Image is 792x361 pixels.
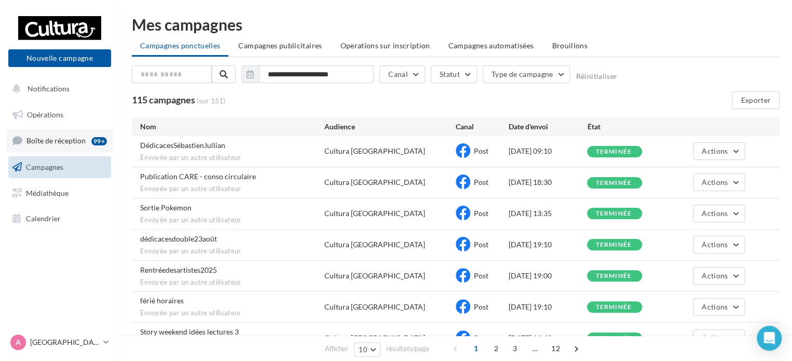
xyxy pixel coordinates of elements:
[324,271,425,281] div: Cultura [GEOGRAPHIC_DATA]
[386,344,429,354] span: résultats/page
[508,208,587,219] div: [DATE] 13:35
[474,240,488,249] span: Post
[508,122,587,132] div: Date d'envoi
[324,122,456,132] div: Audience
[324,146,425,156] div: Cultura [GEOGRAPHIC_DATA]
[508,146,587,156] div: [DATE] 09:10
[140,172,256,181] span: Publication CARE - conso circulaire
[8,49,111,67] button: Nouvelle campagne
[508,271,587,281] div: [DATE] 19:00
[26,188,69,197] span: Médiathèque
[140,309,324,318] span: Envoyée par un autre utilisateur
[693,142,745,160] button: Actions
[702,240,728,249] span: Actions
[595,180,632,186] div: terminée
[595,210,632,217] div: terminée
[595,335,632,342] div: terminée
[474,146,488,155] span: Post
[30,337,99,347] p: [GEOGRAPHIC_DATA]
[595,149,632,155] div: terminée
[702,271,728,280] span: Actions
[140,153,324,163] span: Envoyée par un autre utilisateur
[324,333,425,343] div: Cultura [GEOGRAPHIC_DATA]
[324,208,425,219] div: Cultura [GEOGRAPHIC_DATA]
[507,340,523,357] span: 3
[27,110,63,119] span: Opérations
[702,209,728,218] span: Actions
[140,296,184,305] span: férié horaires
[732,91,780,109] button: Exporter
[140,247,324,256] span: Envoyée par un autre utilisateur
[488,340,504,357] span: 2
[474,178,488,186] span: Post
[474,209,488,218] span: Post
[508,302,587,312] div: [DATE] 19:10
[693,329,745,347] button: Actions
[238,41,322,50] span: Campagnes publicitaires
[6,182,113,204] a: Médiathèque
[431,65,477,83] button: Statut
[6,156,113,178] a: Campagnes
[325,344,348,354] span: Afficher
[547,340,564,357] span: 12
[140,327,239,336] span: Story weekend idées lectures 3
[324,177,425,188] div: Cultura [GEOGRAPHIC_DATA]
[693,173,745,191] button: Actions
[693,205,745,222] button: Actions
[6,129,113,152] a: Boîte de réception99+
[468,340,484,357] span: 1
[587,122,666,132] div: État
[456,122,508,132] div: Canal
[324,239,425,250] div: Cultura [GEOGRAPHIC_DATA]
[527,340,543,357] span: ...
[16,337,21,347] span: A
[6,104,113,126] a: Opérations
[552,41,588,50] span: Brouillons
[595,273,632,279] div: terminée
[379,65,425,83] button: Canal
[483,65,570,83] button: Type de campagne
[6,208,113,230] a: Calendrier
[28,84,70,93] span: Notifications
[576,72,617,81] button: Réinitialiser
[474,271,488,280] span: Post
[140,141,225,150] span: DédicacesSébastienJullian
[354,342,380,357] button: 10
[140,265,217,274] span: Rentréedesartistes2025
[26,136,86,145] span: Boîte de réception
[140,184,324,194] span: Envoyée par un autre utilisateur
[693,236,745,253] button: Actions
[702,146,728,155] span: Actions
[757,326,782,351] div: Open Intercom Messenger
[474,302,488,311] span: Post
[8,332,111,352] a: A [GEOGRAPHIC_DATA]
[702,178,728,186] span: Actions
[340,41,430,50] span: Operations sur inscription
[693,267,745,285] button: Actions
[132,94,195,105] span: 115 campagnes
[324,302,425,312] div: Cultura [GEOGRAPHIC_DATA]
[702,302,728,311] span: Actions
[359,345,367,354] span: 10
[508,333,587,343] div: [DATE] 11:40
[26,214,61,223] span: Calendrier
[140,216,324,225] span: Envoyée par un autre utilisateur
[6,78,109,100] button: Notifications
[140,122,324,132] div: Nom
[91,137,107,145] div: 99+
[140,278,324,287] span: Envoyée par un autre utilisateur
[132,17,780,32] div: Mes campagnes
[140,234,217,243] span: dédicacesdouble23août
[26,163,63,171] span: Campagnes
[197,96,225,106] span: (sur 151)
[508,239,587,250] div: [DATE] 19:10
[140,203,192,212] span: Sortie Pokemon
[595,304,632,311] div: terminée
[595,242,632,248] div: terminée
[693,298,745,316] button: Actions
[702,333,728,342] span: Actions
[448,41,534,50] span: Campagnes automatisées
[508,177,587,188] div: [DATE] 18:30
[474,333,491,342] span: Story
